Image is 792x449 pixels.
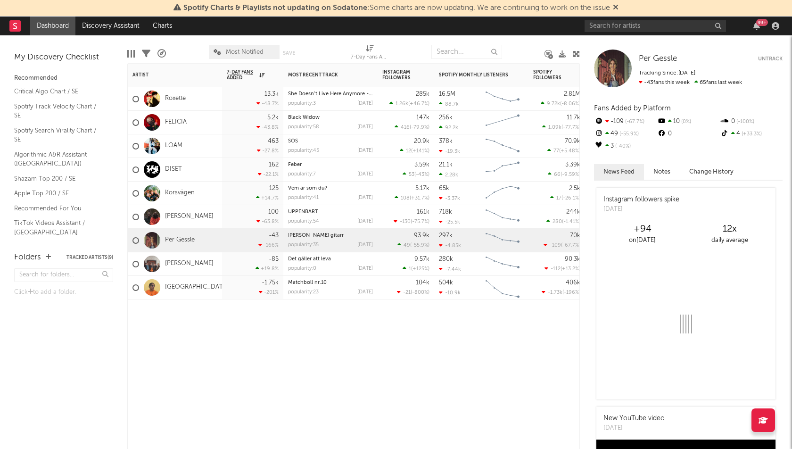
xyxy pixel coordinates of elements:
[594,105,671,112] span: Fans Added by Platform
[395,195,429,201] div: ( )
[288,233,344,238] a: [PERSON_NAME] gitarr
[439,266,461,272] div: -7.44k
[562,266,579,272] span: +13.2 %
[567,115,580,121] div: 11.7k
[570,233,580,239] div: 70k
[165,142,182,150] a: LOAM
[395,124,429,130] div: ( )
[411,196,428,201] span: +31.7 %
[439,219,460,225] div: -25.5k
[288,139,373,144] div: SOS
[564,290,579,295] span: -196 %
[14,101,104,121] a: Spotify Track Velocity Chart / SE
[416,280,429,286] div: 104k
[165,283,229,291] a: [GEOGRAPHIC_DATA]
[481,111,524,134] svg: Chart title
[541,100,580,107] div: ( )
[439,242,461,249] div: -4.85k
[562,243,579,248] span: -67.7 %
[544,266,580,272] div: ( )
[226,49,264,55] span: Most Notified
[288,257,331,262] a: Det gäller att leva
[258,171,279,177] div: -22.1 %
[756,19,768,26] div: 99 +
[14,252,41,263] div: Folders
[753,22,760,30] button: 99+
[414,256,429,262] div: 9.57k
[288,101,316,106] div: popularity: 3
[288,162,373,167] div: Feber
[533,69,566,81] div: Spotify Followers
[66,255,113,260] button: Tracked Artists(9)
[624,119,644,125] span: -67.7 %
[551,266,561,272] span: -112
[409,172,414,177] span: 53
[165,236,195,244] a: Per Gessle
[594,140,657,152] div: 3
[357,290,373,295] div: [DATE]
[414,233,429,239] div: 93.9k
[357,266,373,271] div: [DATE]
[481,158,524,182] svg: Chart title
[594,164,644,180] button: News Feed
[288,280,373,285] div: Matchboll nr.10
[394,218,429,224] div: ( )
[351,52,388,63] div: 7-Day Fans Added (7-Day Fans Added)
[165,95,186,103] a: Roxette
[157,40,166,67] div: A&R Pipeline
[439,172,458,178] div: 2.28k
[680,164,743,180] button: Change History
[382,69,415,81] div: Instagram Followers
[542,289,580,295] div: ( )
[603,205,679,214] div: [DATE]
[548,125,561,130] span: 1.09k
[256,195,279,201] div: +14.7 %
[547,148,580,154] div: ( )
[256,266,279,272] div: +19.8 %
[165,189,195,197] a: Korsvägen
[127,40,135,67] div: Edit Columns
[565,256,580,262] div: 90.3k
[599,235,686,246] div: on [DATE]
[357,242,373,248] div: [DATE]
[30,17,75,35] a: Dashboard
[639,55,677,63] span: Per Gessle
[14,174,104,184] a: Shazam Top 200 / SE
[546,218,580,224] div: ( )
[412,266,428,272] span: +125 %
[397,289,429,295] div: ( )
[412,243,428,248] span: -55.9 %
[288,115,373,120] div: Black Widow
[603,195,679,205] div: Instagram followers spike
[264,91,279,97] div: 13.3k
[481,252,524,276] svg: Chart title
[288,280,327,285] a: Matchboll nr.10
[183,4,610,12] span: : Some charts are now updating. We are continuing to work on the issue
[566,280,580,286] div: 406k
[603,414,665,424] div: New YouTube video
[75,17,146,35] a: Discovery Assistant
[416,172,428,177] span: -43 %
[357,148,373,153] div: [DATE]
[400,148,429,154] div: ( )
[165,166,182,174] a: DISET
[183,4,367,12] span: Spotify Charts & Playlists not updating on Sodatone
[357,219,373,224] div: [DATE]
[14,150,104,169] a: Algorithmic A&R Assistant ([GEOGRAPHIC_DATA])
[269,233,279,239] div: -43
[639,54,677,64] a: Per Gessle
[740,132,762,137] span: +33.3 %
[565,162,580,168] div: 3.39k
[542,124,580,130] div: ( )
[564,91,580,97] div: 2.81M
[439,138,453,144] div: 378k
[735,119,754,125] span: -100 %
[288,91,414,97] a: She Doesn’t Live Here Anymore - T&A Demo [DATE]
[720,128,783,140] div: 4
[14,125,104,145] a: Spotify Search Virality Chart / SE
[412,290,428,295] span: -800 %
[269,185,279,191] div: 125
[256,124,279,130] div: -43.8 %
[565,138,580,144] div: 70.9k
[132,72,203,78] div: Artist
